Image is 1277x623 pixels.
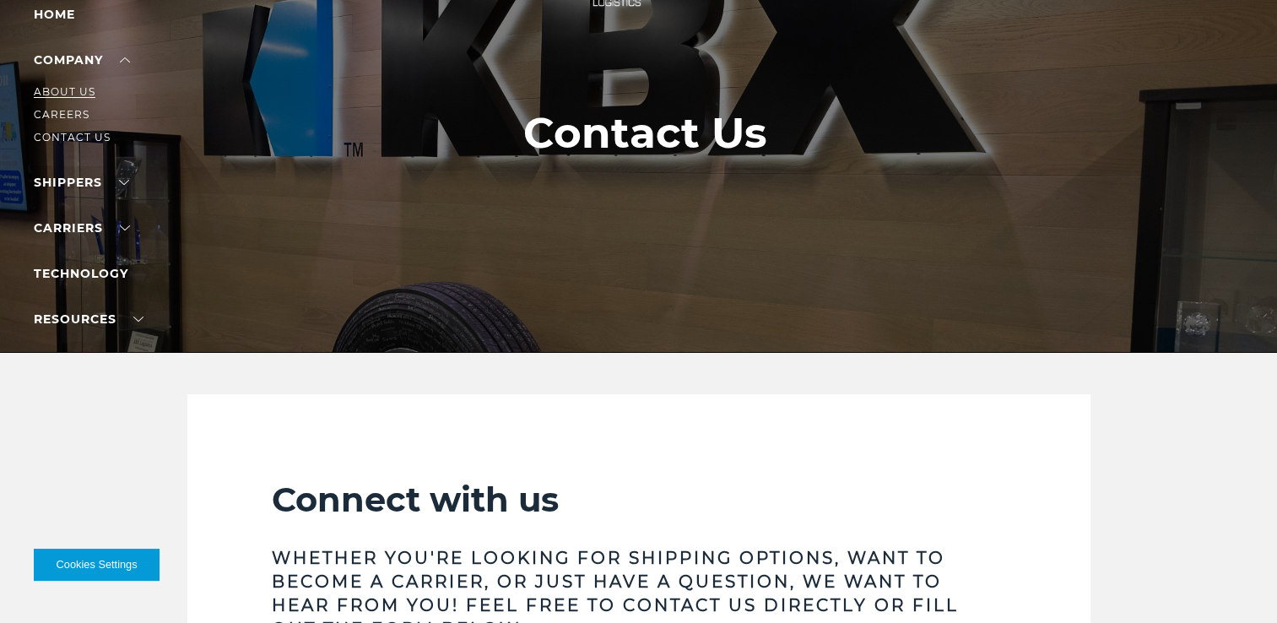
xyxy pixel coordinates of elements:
[34,131,111,144] a: Contact Us
[272,479,1006,521] h2: Connect with us
[34,266,128,281] a: Technology
[523,109,767,158] h1: Contact Us
[1193,542,1277,623] iframe: Chat Widget
[1193,542,1277,623] div: Widget de chat
[34,220,130,236] a: Carriers
[34,549,160,581] button: Cookies Settings
[34,108,89,121] a: Careers
[34,85,95,98] a: About Us
[34,175,129,190] a: SHIPPERS
[34,311,143,327] a: RESOURCES
[34,52,130,68] a: Company
[34,7,75,22] a: Home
